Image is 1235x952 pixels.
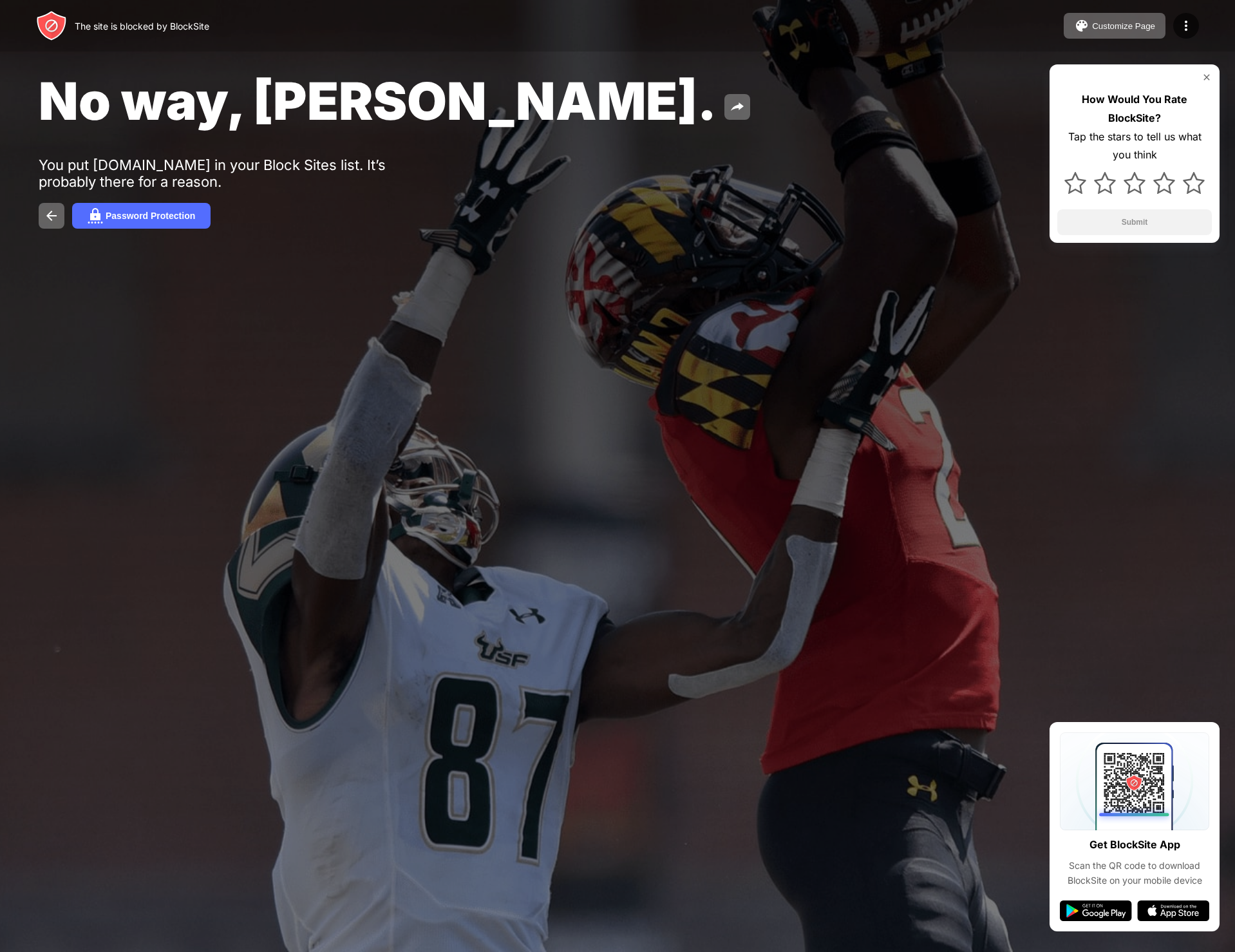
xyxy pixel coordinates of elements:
img: password.svg [88,208,103,224]
img: back.svg [44,208,59,224]
div: The site is blocked by BlockSite [75,21,209,32]
button: Customize Page [1064,13,1165,39]
img: menu-icon.svg [1178,18,1194,33]
img: qrcode.svg [1060,732,1209,830]
img: header-logo.svg [36,10,67,41]
button: Password Protection [72,203,211,229]
div: Get BlockSite App [1089,835,1180,854]
img: star.svg [1064,172,1086,194]
img: star.svg [1183,172,1205,194]
img: pallet.svg [1074,18,1089,33]
div: Tap the stars to tell us what you think [1057,128,1212,165]
div: Customize Page [1092,21,1155,31]
img: app-store.svg [1137,900,1209,921]
button: Submit [1057,209,1212,235]
img: rate-us-close.svg [1202,72,1212,82]
div: How Would You Rate BlockSite? [1057,90,1212,128]
img: google-play.svg [1060,900,1132,921]
img: star.svg [1124,172,1145,194]
div: Scan the QR code to download BlockSite on your mobile device [1060,859,1209,888]
div: You put [DOMAIN_NAME] in your Block Sites list. It’s probably there for a reason. [39,157,437,190]
img: star.svg [1094,172,1116,194]
span: No way, [PERSON_NAME]. [39,70,717,132]
div: Password Protection [106,211,195,221]
img: share.svg [730,99,745,115]
img: star.svg [1153,172,1175,194]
